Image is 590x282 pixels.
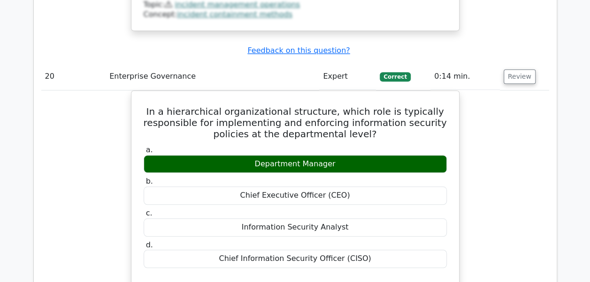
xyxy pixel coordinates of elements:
div: Chief Executive Officer (CEO) [144,186,447,205]
h5: In a hierarchical organizational structure, which role is typically responsible for implementing ... [143,106,448,140]
a: incident containment methods [177,10,292,19]
td: Expert [319,63,376,90]
span: Correct [380,72,410,82]
td: Enterprise Governance [106,63,319,90]
div: Concept: [144,10,447,20]
td: 0:14 min. [430,63,500,90]
span: d. [146,240,153,249]
div: Information Security Analyst [144,218,447,237]
div: Department Manager [144,155,447,173]
a: Feedback on this question? [247,46,350,55]
td: 20 [41,63,106,90]
span: c. [146,208,153,217]
span: b. [146,177,153,186]
button: Review [504,69,536,84]
span: a. [146,145,153,154]
div: Chief Information Security Officer (CISO) [144,250,447,268]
